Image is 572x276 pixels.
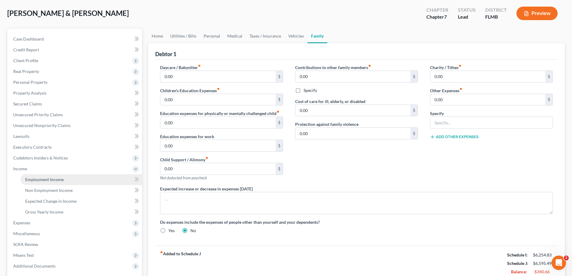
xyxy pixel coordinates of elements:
[160,110,280,117] label: Education expenses for physically or mentally challenged child
[485,7,507,14] div: District
[13,220,30,225] span: Expenses
[160,133,214,140] label: Education expenses for work
[160,71,275,82] input: --
[160,251,201,276] strong: Added to Schedule J
[190,228,196,234] label: No
[276,71,283,82] div: $
[276,94,283,105] div: $
[533,260,553,266] div: $6,595.49
[564,256,569,260] span: 2
[160,140,275,151] input: --
[13,134,29,139] span: Lawsuits
[13,242,38,247] span: SOFA Review
[430,135,479,139] button: Add Other Expenses
[295,98,365,105] label: Cost of care for ill, elderly, or disabled
[295,121,359,127] label: Protection against family violence
[426,7,448,14] div: Chapter
[200,29,224,43] a: Personal
[304,87,317,93] label: Specify
[160,163,275,174] input: --
[459,64,462,67] i: fiber_manual_record
[295,105,410,116] input: --
[277,110,280,113] i: fiber_manual_record
[430,71,545,82] input: --
[20,174,142,185] a: Employment Income
[8,44,142,55] a: Credit Report
[8,34,142,44] a: Case Dashboard
[410,105,418,116] div: $
[285,29,307,43] a: Vehicles
[8,109,142,120] a: Unsecured Priority Claims
[20,196,142,207] a: Expected Change in Income
[13,144,52,150] span: Executory Contracts
[13,263,56,268] span: Additional Documents
[13,253,34,258] span: Means Test
[205,156,208,159] i: fiber_manual_record
[426,14,448,20] div: Chapter
[507,261,528,266] strong: Schedule J:
[533,252,553,258] div: $6,254.83
[217,87,220,90] i: fiber_manual_record
[13,69,39,74] span: Real Property
[458,14,476,20] div: Lead
[13,90,47,96] span: Property Analysis
[485,14,507,20] div: FLMB
[160,251,163,254] i: fiber_manual_record
[20,185,142,196] a: Non Employment Income
[160,117,275,128] input: --
[410,128,418,139] div: $
[224,29,246,43] a: Medical
[545,71,552,82] div: $
[295,71,410,82] input: --
[295,64,371,71] label: Contributions to other family members
[160,156,208,163] label: Child Support / Alimony
[307,29,327,43] a: Family
[246,29,285,43] a: Taxes / Insurance
[7,9,129,17] span: [PERSON_NAME] & [PERSON_NAME]
[276,140,283,151] div: $
[533,269,553,275] div: -$340.66
[160,94,275,105] input: --
[13,123,71,128] span: Unsecured Nonpriority Claims
[160,175,207,180] span: Not deducted from paycheck
[507,252,528,257] strong: Schedule I:
[368,64,371,67] i: fiber_manual_record
[160,64,201,71] label: Daycare / Babysitter
[430,110,444,117] label: Specify
[430,117,552,128] input: Specify...
[276,163,283,174] div: $
[13,36,44,41] span: Case Dashboard
[511,269,527,274] strong: Balance:
[160,186,253,192] label: Expected increase or decrease in expenses [DATE]
[20,207,142,217] a: Gross Yearly Income
[8,99,142,109] a: Secured Claims
[8,142,142,153] a: Executory Contracts
[545,94,552,105] div: $
[25,209,63,214] span: Gross Yearly Income
[430,87,462,94] label: Other Expenses
[198,64,201,67] i: fiber_manual_record
[25,199,77,204] span: Expected Change in Income
[148,29,167,43] a: Home
[167,29,200,43] a: Utilities / Bills
[13,58,38,63] span: Client Profile
[8,239,142,250] a: SOFA Review
[8,88,142,99] a: Property Analysis
[13,47,39,52] span: Credit Report
[168,228,175,234] label: Yes
[25,177,64,182] span: Employment Income
[13,80,47,85] span: Personal Property
[459,87,462,90] i: fiber_manual_record
[430,94,545,105] input: --
[13,231,40,236] span: Miscellaneous
[25,188,73,193] span: Non Employment Income
[430,64,462,71] label: Charity / Tithes
[516,7,558,20] button: Preview
[13,101,42,106] span: Secured Claims
[13,155,68,160] span: Codebtors Insiders & Notices
[552,256,566,270] iframe: Intercom live chat
[8,131,142,142] a: Lawsuits
[276,117,283,128] div: $
[160,219,553,225] label: Do expenses include the expenses of people other than yourself and your dependents?
[8,120,142,131] a: Unsecured Nonpriority Claims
